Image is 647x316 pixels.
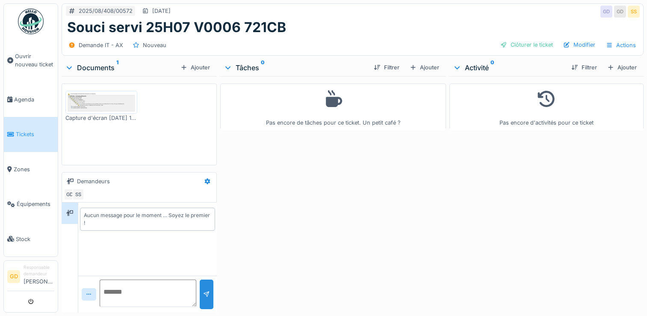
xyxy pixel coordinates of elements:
sup: 0 [490,63,494,73]
div: Ajouter [177,62,213,73]
sup: 1 [116,63,118,73]
span: Équipements [17,200,54,208]
h1: Souci servi 25H07 V0006 721CB [67,19,286,36]
div: GD [64,188,76,200]
div: Actions [602,39,640,51]
a: Équipements [4,187,58,221]
li: [PERSON_NAME] [24,264,54,289]
div: Filtrer [568,62,600,73]
div: SS [628,6,640,18]
div: Pas encore de tâches pour ce ticket. Un petit café ? [226,87,440,127]
a: Zones [4,152,58,187]
img: Badge_color-CXgf-gQk.svg [18,9,44,34]
div: Aucun message pour le moment … Soyez le premier ! [84,212,211,227]
a: Ouvrir nouveau ticket [4,39,58,82]
span: Zones [14,165,54,173]
a: Stock [4,221,58,256]
a: Agenda [4,82,58,117]
div: GD [600,6,612,18]
div: GD [614,6,626,18]
div: Modifier [560,39,599,51]
span: Tickets [16,130,54,138]
sup: 0 [261,63,265,73]
div: Nouveau [143,41,166,49]
div: SS [72,188,84,200]
div: 2025/08/408/00572 [79,7,133,15]
span: Stock [16,235,54,243]
div: Pas encore d'activités pour ce ticket [455,87,638,127]
a: Tickets [4,117,58,152]
div: Capture d'écran [DATE] 101049.png [65,114,137,122]
div: Ajouter [604,62,640,73]
img: j7828x9np8ryr4fym1c3potousrt [68,93,135,112]
div: Clôturer le ticket [497,39,556,51]
li: GD [7,270,20,283]
div: Demande IT - AX [79,41,123,49]
div: Ajouter [406,62,443,73]
a: GD Responsable demandeur[PERSON_NAME] [7,264,54,291]
div: Filtrer [370,62,403,73]
div: [DATE] [152,7,171,15]
div: Documents [65,63,177,73]
div: Tâches [224,63,367,73]
div: Responsable demandeur [24,264,54,277]
span: Agenda [14,95,54,104]
div: Demandeurs [77,177,110,185]
div: Activité [453,63,564,73]
span: Ouvrir nouveau ticket [15,52,54,69]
